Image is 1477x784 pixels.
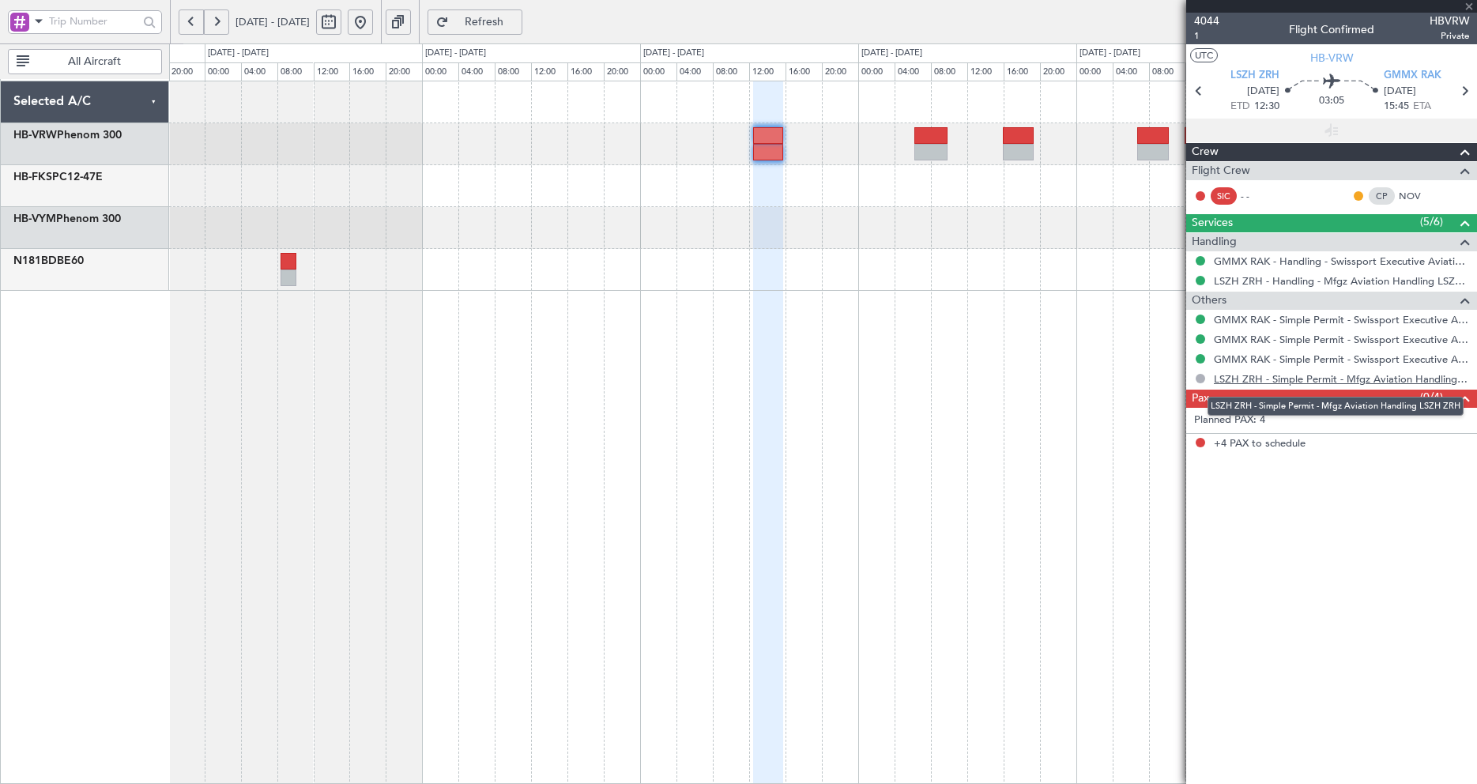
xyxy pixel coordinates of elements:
span: Handling [1192,233,1237,251]
div: 08:00 [277,62,314,81]
input: Trip Number [49,9,138,33]
div: 08:00 [931,62,967,81]
div: 04:00 [676,62,713,81]
span: Pax [1192,390,1209,408]
div: 20:00 [386,62,422,81]
span: Refresh [452,17,517,28]
div: 00:00 [1076,62,1113,81]
span: Others [1192,292,1226,310]
div: 00:00 [205,62,241,81]
span: Crew [1192,143,1219,161]
div: 08:00 [713,62,749,81]
span: HBVRW [1430,13,1469,29]
div: SIC [1211,187,1237,205]
a: GMMX RAK - Handling - Swissport Executive Aviation [GEOGRAPHIC_DATA] GMMX RAK [1214,254,1469,268]
div: 00:00 [640,62,676,81]
a: GMMX RAK - Simple Permit - Swissport Executive Aviation [GEOGRAPHIC_DATA] GMMX RAK [1214,333,1469,346]
span: Private [1430,29,1469,43]
div: 16:00 [1004,62,1040,81]
label: Planned PAX: 4 [1194,413,1265,428]
div: [DATE] - [DATE] [643,47,704,60]
a: GMMX RAK - Simple Permit - Swissport Executive Aviation [GEOGRAPHIC_DATA] GMMX RAK [1214,313,1469,326]
span: +4 PAX to schedule [1214,436,1306,452]
span: 1 [1194,29,1219,43]
div: Flight Confirmed [1289,21,1374,38]
span: [DATE] [1384,84,1416,100]
span: 4044 [1194,13,1219,29]
span: [DATE] - [DATE] [235,15,310,29]
div: 16:00 [349,62,386,81]
span: All Aircraft [32,56,156,67]
span: ETA [1413,99,1431,115]
div: 20:00 [604,62,640,81]
div: 12:00 [1185,62,1222,81]
div: 04:00 [1113,62,1149,81]
div: 12:00 [531,62,567,81]
div: 20:00 [168,62,205,81]
div: 04:00 [458,62,495,81]
div: CP [1369,187,1395,205]
span: HB-VYM [13,213,56,224]
span: 12:30 [1254,99,1279,115]
span: Phenom 300 [13,213,121,224]
div: 12:00 [749,62,786,81]
div: - - [1241,189,1276,203]
span: (0/4) [1420,389,1443,405]
span: PC12-47E [13,171,103,183]
a: LSZH ZRH - Simple Permit - Mfgz Aviation Handling LSZH ZRH [1214,372,1469,386]
span: N181BD [13,255,57,266]
span: 15:45 [1384,99,1409,115]
div: 12:00 [967,62,1004,81]
span: HB-VRW [1310,50,1353,66]
div: [DATE] - [DATE] [425,47,486,60]
span: LSZH ZRH [1230,68,1279,84]
div: [DATE] - [DATE] [208,47,269,60]
button: All Aircraft [8,49,162,74]
span: ETD [1230,99,1250,115]
span: 03:05 [1319,93,1344,109]
span: BE60 [13,255,84,266]
span: HB-VRW [13,130,57,141]
button: Refresh [428,9,522,35]
button: UTC [1190,48,1218,62]
div: 20:00 [822,62,858,81]
a: LSZH ZRH - Handling - Mfgz Aviation Handling LSZH ZRH [1214,274,1469,288]
span: GMMX RAK [1384,68,1441,84]
span: Flight Crew [1192,162,1250,180]
div: 00:00 [858,62,895,81]
div: 00:00 [422,62,458,81]
div: 04:00 [895,62,931,81]
div: [DATE] - [DATE] [861,47,922,60]
div: 08:00 [495,62,531,81]
a: GMMX RAK - Simple Permit - Swissport Executive Aviation [GEOGRAPHIC_DATA] GMMX RAK [1214,352,1469,366]
div: [DATE] - [DATE] [1079,47,1140,60]
div: 04:00 [241,62,277,81]
a: NOV [1399,189,1434,203]
div: 12:00 [314,62,350,81]
span: (5/6) [1420,213,1443,230]
div: 16:00 [786,62,822,81]
span: Services [1192,214,1233,232]
span: [DATE] [1247,84,1279,100]
span: Phenom 300 [13,130,122,141]
div: 20:00 [1040,62,1076,81]
div: 16:00 [567,62,604,81]
div: 08:00 [1149,62,1185,81]
span: HB-FKS [13,171,52,183]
